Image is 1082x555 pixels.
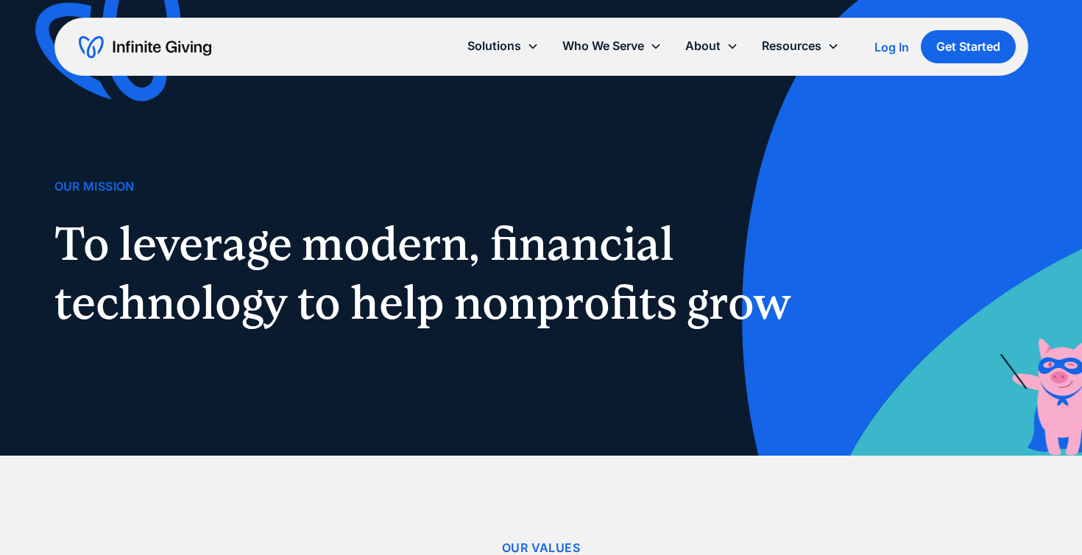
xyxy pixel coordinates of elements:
[874,38,909,56] a: Log In
[874,41,909,53] div: Log In
[456,30,551,62] div: Solutions
[673,30,750,62] div: About
[685,36,721,56] div: About
[54,214,808,332] h1: To leverage modern, financial technology to help nonprofits grow
[467,36,521,56] div: Solutions
[54,177,135,197] div: Our Mission
[562,36,644,56] div: Who We Serve
[551,30,673,62] div: Who We Serve
[750,30,851,62] div: Resources
[762,36,821,56] div: Resources
[921,30,1016,63] a: Get Started
[79,35,211,59] a: home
